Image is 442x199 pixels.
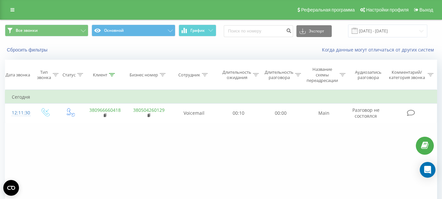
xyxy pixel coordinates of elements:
[62,72,76,78] div: Статус
[302,104,346,123] td: Main
[419,7,433,12] span: Выход
[5,47,51,53] button: Сбросить фильтры
[420,162,435,178] div: Open Intercom Messenger
[3,180,19,196] button: Open CMP widget
[92,25,175,36] button: Основной
[5,90,437,104] td: Сегодня
[322,47,437,53] a: Когда данные могут отличаться от других систем
[301,7,355,12] span: Реферальная программа
[224,25,293,37] input: Поиск по номеру
[296,25,332,37] button: Экспорт
[190,28,205,33] span: График
[170,104,218,123] td: Voicemail
[93,72,107,78] div: Клиент
[366,7,409,12] span: Настройки профиля
[130,72,158,78] div: Бизнес номер
[388,70,426,81] div: Комментарий/категория звонка
[260,104,302,123] td: 00:00
[133,107,165,113] a: 380504260129
[265,70,293,81] div: Длительность разговора
[37,70,51,81] div: Тип звонка
[222,70,251,81] div: Длительность ожидания
[179,25,216,36] button: График
[16,28,38,33] span: Все звонки
[352,70,385,81] div: Аудиозапись разговора
[89,107,121,113] a: 380966660418
[6,72,30,78] div: Дата звонка
[352,107,380,119] span: Разговор не состоялся
[307,67,338,83] div: Название схемы переадресации
[218,104,260,123] td: 00:10
[12,107,26,119] div: 12:11:30
[5,25,88,36] button: Все звонки
[178,72,200,78] div: Сотрудник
